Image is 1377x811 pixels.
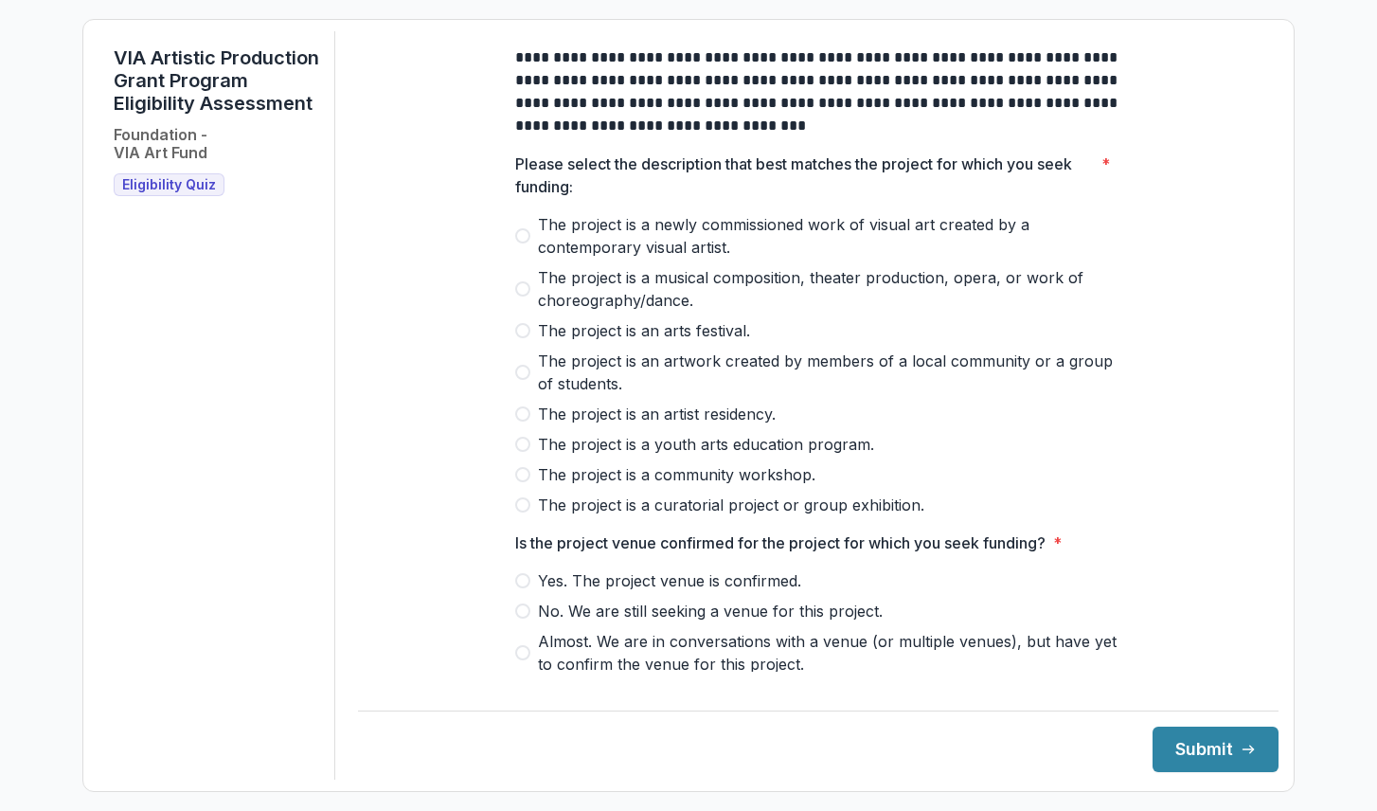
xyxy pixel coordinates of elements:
[1153,727,1279,772] button: Submit
[515,532,1046,554] p: Is the project venue confirmed for the project for which you seek funding?
[122,177,216,193] span: Eligibility Quiz
[538,433,874,456] span: The project is a youth arts education program.
[538,403,776,425] span: The project is an artist residency.
[515,153,1094,198] p: Please select the description that best matches the project for which you seek funding:
[538,569,801,592] span: Yes. The project venue is confirmed.
[538,319,750,342] span: The project is an arts festival.
[538,630,1121,676] span: Almost. We are in conversations with a venue (or multiple venues), but have yet to confirm the ve...
[538,600,883,622] span: No. We are still seeking a venue for this project.
[538,350,1121,395] span: The project is an artwork created by members of a local community or a group of students.
[114,126,207,162] h2: Foundation - VIA Art Fund
[538,213,1121,259] span: The project is a newly commissioned work of visual art created by a contemporary visual artist.
[114,46,319,115] h1: VIA Artistic Production Grant Program Eligibility Assessment
[538,463,815,486] span: The project is a community workshop.
[538,494,924,516] span: The project is a curatorial project or group exhibition.
[538,266,1121,312] span: The project is a musical composition, theater production, opera, or work of choreography/dance.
